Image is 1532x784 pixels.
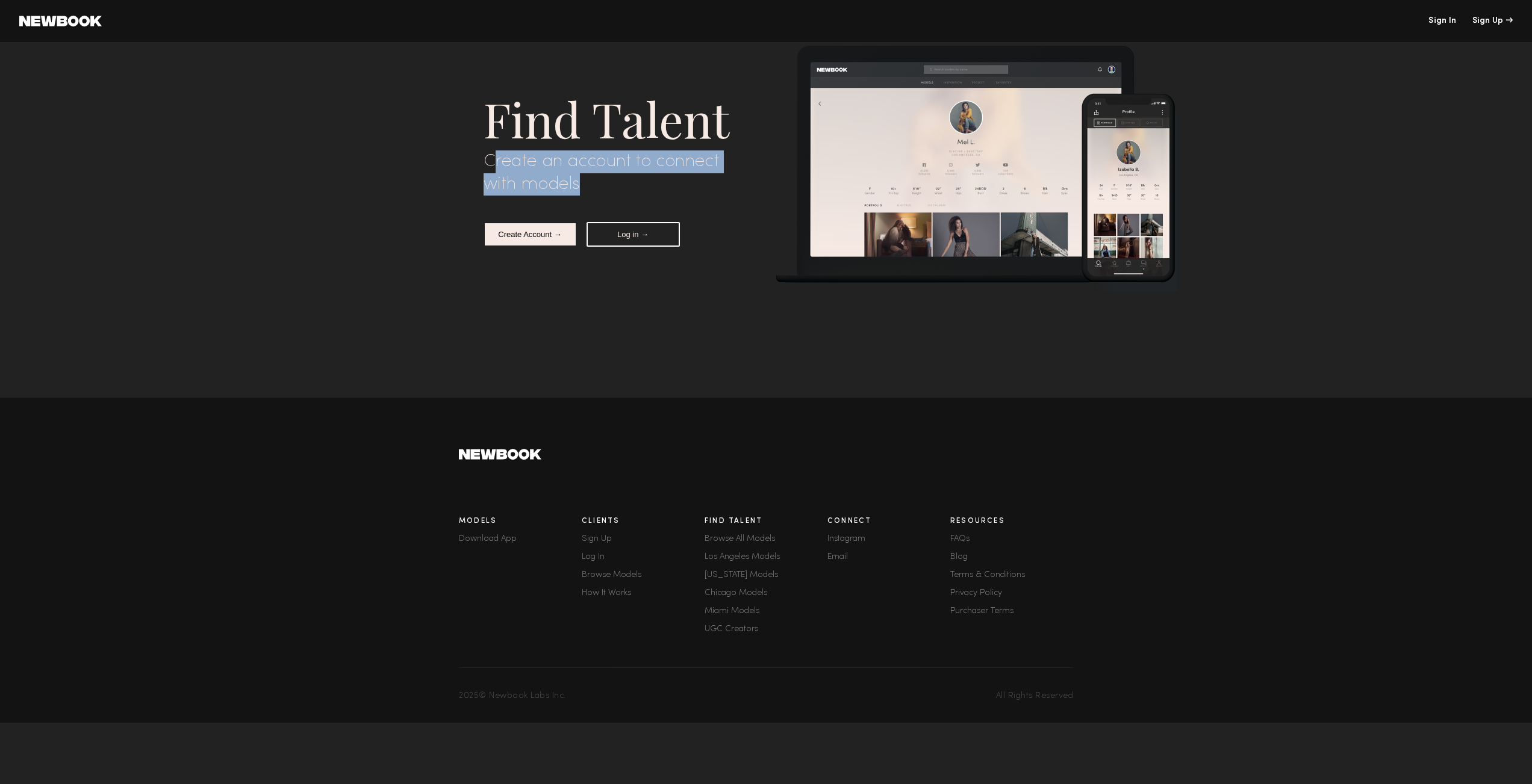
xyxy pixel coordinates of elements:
[582,571,705,579] a: Browse Models
[484,222,577,247] button: Create Account →
[950,535,1073,543] a: FAQs
[996,692,1074,700] span: All Rights Reserved
[459,535,582,543] a: Download App
[827,535,950,543] a: Instagram
[950,571,1073,579] a: Terms & Conditions
[827,553,950,561] a: Email
[459,517,582,525] h3: Models
[705,625,827,634] a: UGC Creators
[484,150,758,196] div: Create an account to connect with models
[705,553,827,561] a: Los Angeles Models
[705,589,827,597] a: Chicago Models
[950,517,1073,525] h3: Resources
[705,571,827,579] a: [US_STATE] Models
[705,517,827,525] h3: Find Talent
[587,222,680,247] button: Log in →
[950,589,1073,597] a: Privacy Policy
[582,589,705,597] a: How It Works
[484,86,758,150] div: Find Talent
[1428,17,1456,25] a: Sign In
[705,535,827,543] a: Browse All Models
[705,607,827,616] a: Miami Models
[582,553,705,561] a: Log In
[1472,17,1513,25] div: Sign Up
[459,692,566,700] span: 2025 © Newbook Labs Inc.
[827,517,950,525] h3: Connect
[582,535,705,543] div: Sign Up
[950,553,1073,561] a: Blog
[582,517,705,525] h3: Clients
[776,45,1177,292] img: devices.png
[950,607,1073,616] a: Purchaser Terms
